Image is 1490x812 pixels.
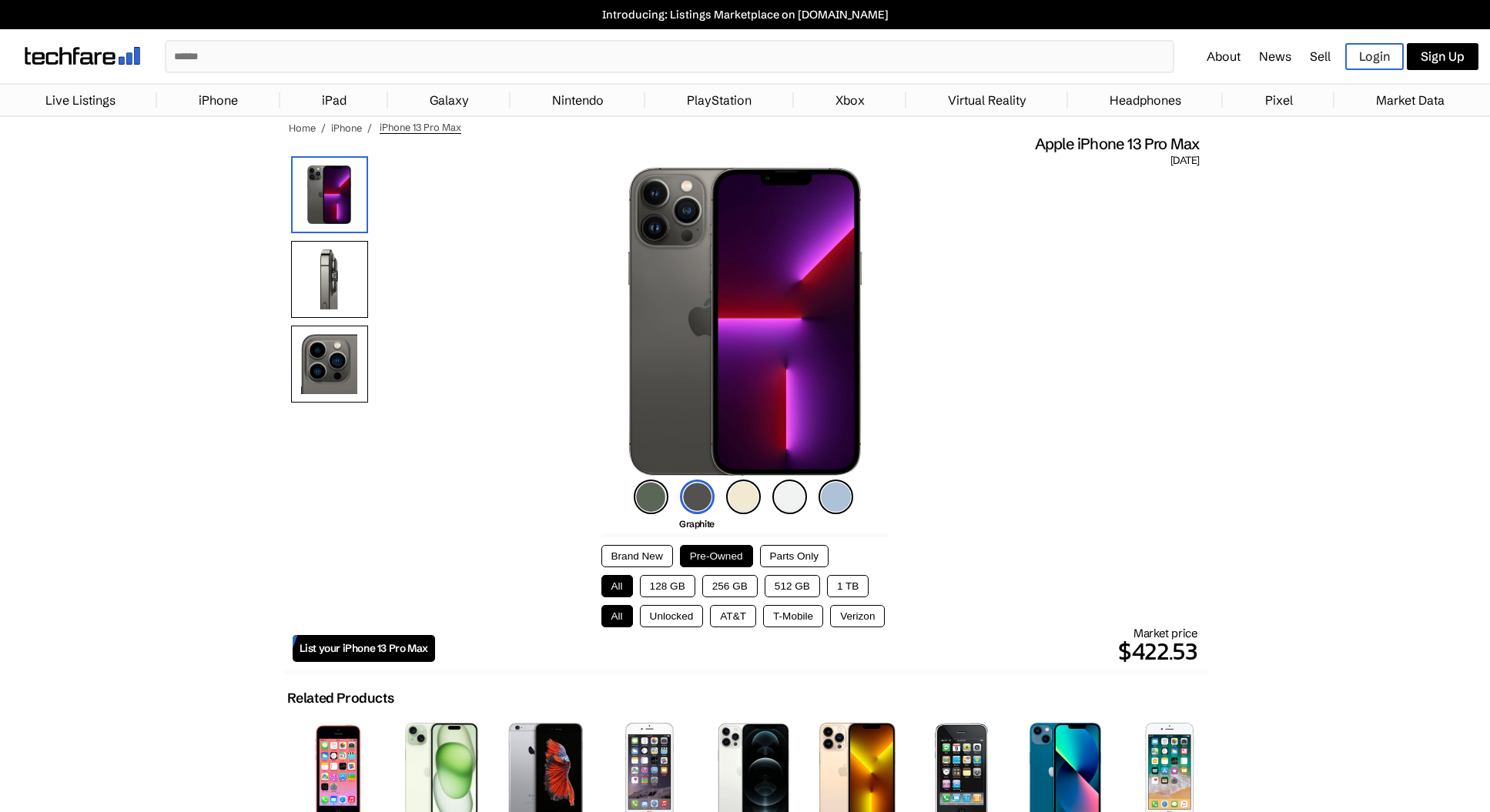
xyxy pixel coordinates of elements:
span: List your iPhone 13 Pro Max [300,642,428,655]
a: About [1207,48,1241,64]
img: iPhone 13 Pro Max [628,168,862,476]
span: Apple iPhone 13 Pro Max [1035,134,1200,154]
button: 256 GB [702,575,758,597]
a: Nintendo [544,85,611,115]
button: All [601,575,633,597]
img: graphite-icon [680,480,715,514]
a: Introducing: Listings Marketplace on [DOMAIN_NAME] [8,8,1482,22]
span: [DATE] [1170,154,1199,168]
a: iPhone [191,85,246,115]
a: Sell [1310,48,1331,64]
a: Galaxy [422,85,477,115]
span: / [367,122,372,134]
button: 1 TB [827,575,869,597]
a: Home [289,122,316,134]
img: alpine-green-icon [634,480,668,514]
a: Xbox [828,85,872,115]
a: Sign Up [1407,43,1478,70]
span: iPhone 13 Pro Max [380,121,461,134]
a: Market Data [1368,85,1452,115]
p: $422.53 [435,633,1198,670]
img: Camera [291,326,368,403]
img: Side [291,241,368,318]
img: sierra-blue-icon [819,480,853,514]
button: 128 GB [640,575,695,597]
a: Login [1345,43,1404,70]
img: gold-icon [726,480,761,514]
button: Unlocked [640,605,704,627]
a: Virtual Reality [940,85,1034,115]
a: Pixel [1257,85,1301,115]
button: All [601,605,633,627]
button: AT&T [710,605,756,627]
button: T-Mobile [763,605,823,627]
a: PlayStation [679,85,759,115]
a: Headphones [1102,85,1189,115]
div: Market price [435,626,1198,670]
span: / [321,122,326,134]
button: Pre-Owned [680,545,753,567]
button: Parts Only [760,545,829,567]
h2: Related Products [287,690,394,707]
button: 512 GB [765,575,820,597]
a: iPad [314,85,354,115]
a: List your iPhone 13 Pro Max [293,635,435,662]
img: silver-icon [772,480,807,514]
a: Live Listings [38,85,123,115]
button: Verizon [830,605,885,627]
img: iPhone 13 Pro Max [291,156,368,233]
button: Brand New [601,545,673,567]
a: iPhone [331,122,362,134]
img: techfare logo [25,47,140,65]
a: News [1259,48,1291,64]
span: Graphite [679,518,715,530]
